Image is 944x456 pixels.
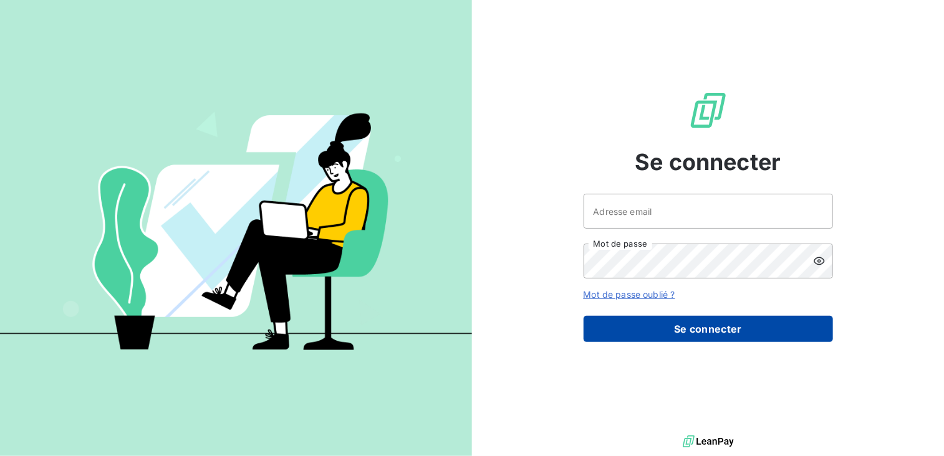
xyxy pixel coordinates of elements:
a: Mot de passe oublié ? [584,289,675,300]
img: Logo LeanPay [688,90,728,130]
input: placeholder [584,194,833,229]
img: logo [683,432,734,451]
span: Se connecter [635,145,781,179]
button: Se connecter [584,316,833,342]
